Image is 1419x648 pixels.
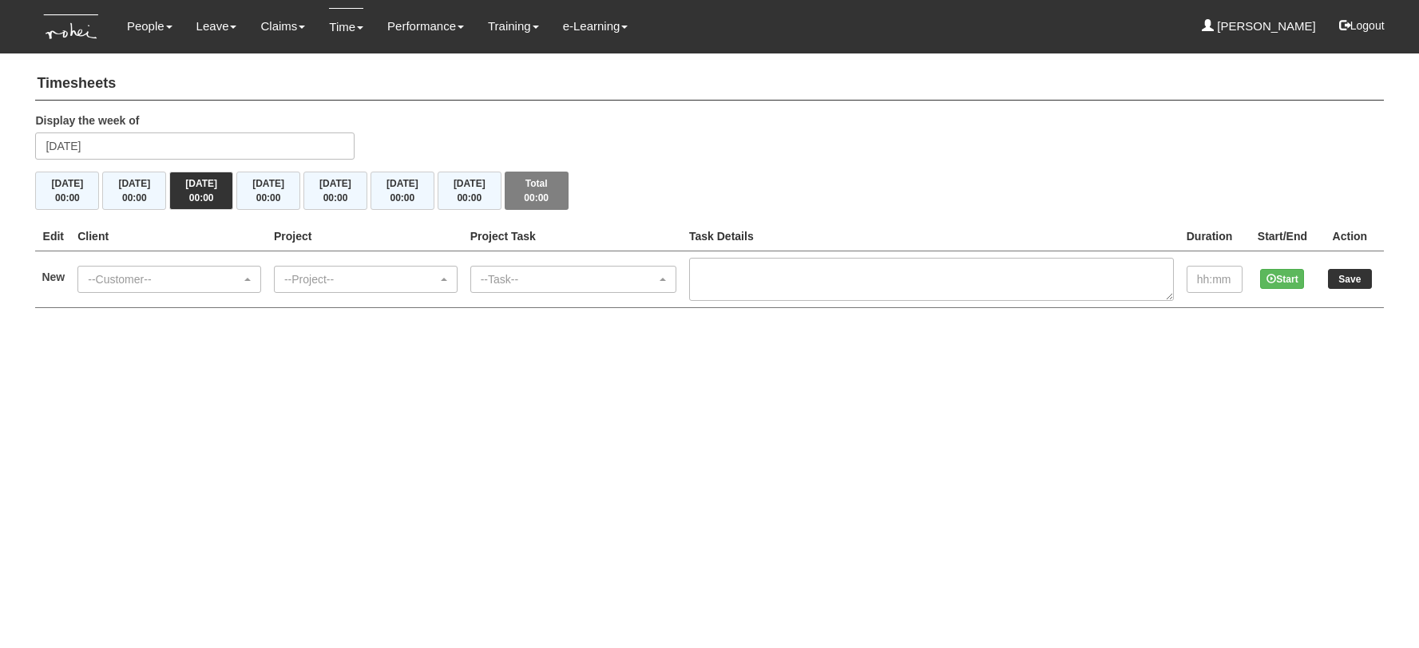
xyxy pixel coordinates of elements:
span: 00:00 [390,192,415,203]
label: New [42,269,65,285]
th: Duration [1180,222,1249,251]
input: Save [1328,269,1372,289]
div: Timesheet Week Summary [35,172,1383,210]
span: 00:00 [122,192,147,203]
h4: Timesheets [35,68,1383,101]
input: hh:mm [1187,266,1243,293]
th: Task Details [683,222,1180,251]
button: [DATE]00:00 [236,172,300,210]
a: People [127,8,172,45]
th: Project [268,222,464,251]
span: 00:00 [524,192,549,203]
span: 00:00 [256,192,281,203]
a: Performance [387,8,464,45]
button: Total00:00 [505,172,569,210]
div: --Customer-- [88,271,241,287]
th: Client [71,222,268,251]
span: 00:00 [55,192,80,203]
button: [DATE]00:00 [169,172,233,210]
button: Logout [1328,6,1396,45]
a: e-Learning [563,8,628,45]
button: [DATE]00:00 [371,172,434,210]
label: Display the week of [35,113,139,128]
th: Start/End [1249,222,1316,251]
button: --Customer-- [77,266,261,293]
span: 00:00 [189,192,214,203]
th: Action [1316,222,1383,251]
button: [DATE]00:00 [102,172,166,210]
th: Edit [35,222,71,251]
button: --Project-- [274,266,458,293]
button: [DATE]00:00 [438,172,501,210]
button: [DATE]00:00 [303,172,367,210]
button: Start [1260,269,1304,289]
a: Time [329,8,363,45]
div: --Task-- [481,271,656,287]
div: --Project-- [284,271,438,287]
a: Leave [196,8,237,45]
a: Training [488,8,539,45]
button: [DATE]00:00 [35,172,99,210]
th: Project Task [464,222,683,251]
span: 00:00 [323,192,348,203]
a: Claims [260,8,305,45]
span: 00:00 [457,192,482,203]
button: --Task-- [470,266,676,293]
a: [PERSON_NAME] [1202,8,1316,45]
